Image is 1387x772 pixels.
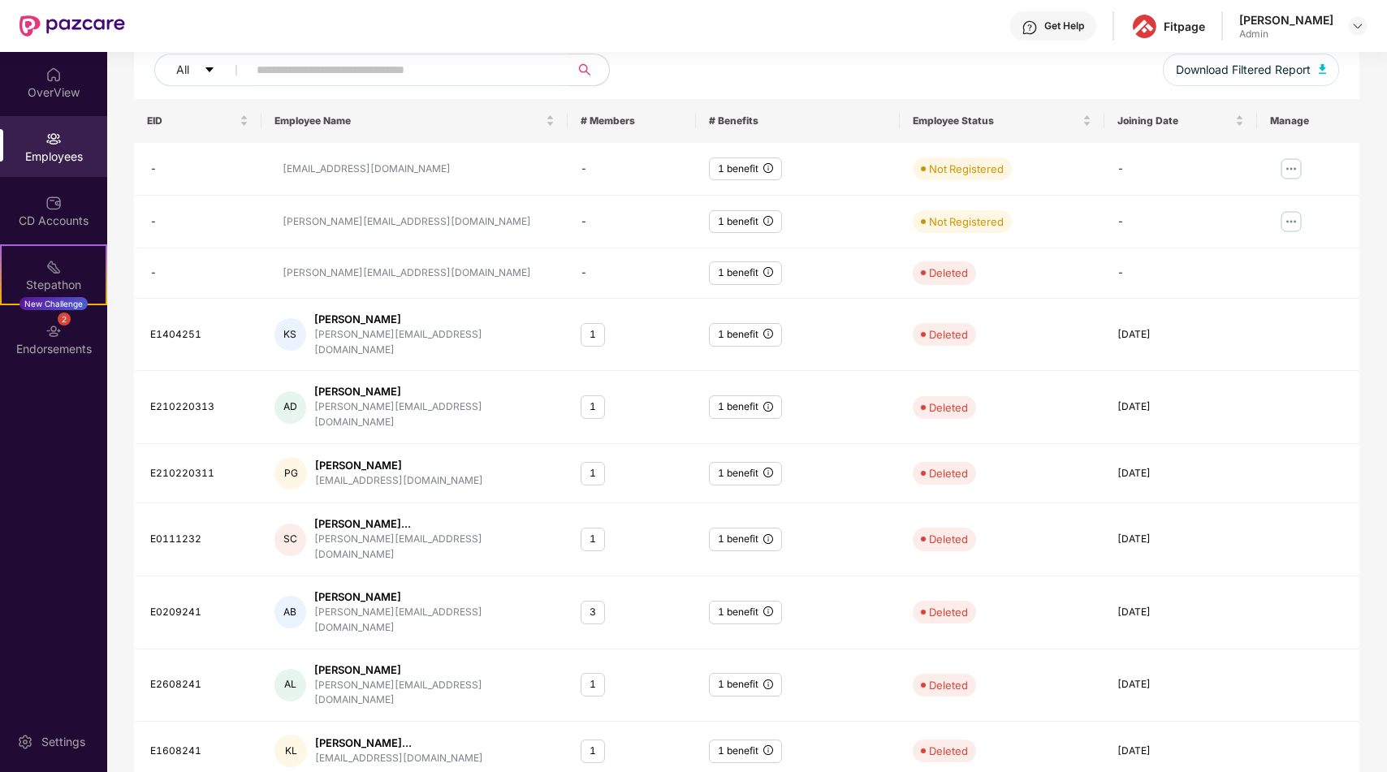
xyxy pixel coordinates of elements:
[581,673,605,697] div: 1
[913,114,1079,127] span: Employee Status
[709,395,782,419] div: 1 benefit
[568,143,695,196] td: -
[1278,156,1304,182] img: manageButton
[709,528,782,551] div: 1 benefit
[154,54,253,86] button: Allcaret-down
[176,61,189,79] span: All
[709,157,782,181] div: 1 benefit
[19,15,125,37] img: New Pazcare Logo
[1117,677,1245,692] div: [DATE]
[315,458,483,473] div: [PERSON_NAME]
[283,265,531,281] div: [PERSON_NAME][EMAIL_ADDRESS][DOMAIN_NAME]
[134,99,261,143] th: EID
[1278,209,1304,235] img: manageButton
[1239,12,1333,28] div: [PERSON_NAME]
[763,216,773,226] span: info-circle
[45,195,62,211] img: svg+xml;base64,PHN2ZyBpZD0iQ0RfQWNjb3VudHMiIGRhdGEtbmFtZT0iQ0QgQWNjb3VudHMiIHhtbG5zPSJodHRwOi8vd3...
[150,532,248,547] div: E0111232
[314,605,555,636] div: [PERSON_NAME][EMAIL_ADDRESS][DOMAIN_NAME]
[1022,19,1038,36] img: svg+xml;base64,PHN2ZyBpZD0iSGVscC0zMngzMiIgeG1sbnM9Imh0dHA6Ly93d3cudzMub3JnLzIwMDAvc3ZnIiB3aWR0aD...
[2,277,106,293] div: Stepathon
[929,677,968,693] div: Deleted
[45,67,62,83] img: svg+xml;base64,PHN2ZyBpZD0iSG9tZSIgeG1sbnM9Imh0dHA6Ly93d3cudzMub3JnLzIwMDAvc3ZnIiB3aWR0aD0iMjAiIG...
[763,745,773,755] span: info-circle
[709,210,782,234] div: 1 benefit
[929,399,968,416] div: Deleted
[1117,605,1245,620] div: [DATE]
[150,677,248,692] div: E2608241
[709,323,782,347] div: 1 benefit
[929,161,1004,177] div: Not Registered
[150,605,248,620] div: E0209241
[315,473,483,489] div: [EMAIL_ADDRESS][DOMAIN_NAME]
[929,213,1004,230] div: Not Registered
[568,99,695,143] th: # Members
[900,99,1104,143] th: Employee Status
[1117,327,1245,343] div: [DATE]
[763,468,773,477] span: info-circle
[1319,64,1327,74] img: svg+xml;base64,PHN2ZyB4bWxucz0iaHR0cDovL3d3dy53My5vcmcvMjAwMC9zdmciIHhtbG5zOnhsaW5rPSJodHRwOi8vd3...
[709,740,782,763] div: 1 benefit
[274,391,306,424] div: AD
[709,462,782,485] div: 1 benefit
[581,323,605,347] div: 1
[314,662,555,678] div: [PERSON_NAME]
[1117,114,1233,127] span: Joining Date
[17,734,33,750] img: svg+xml;base64,PHN2ZyBpZD0iU2V0dGluZy0yMHgyMCIgeG1sbnM9Imh0dHA6Ly93d3cudzMub3JnLzIwMDAvc3ZnIiB3aW...
[581,462,605,485] div: 1
[283,162,451,177] div: [EMAIL_ADDRESS][DOMAIN_NAME]
[929,531,968,547] div: Deleted
[261,99,568,143] th: Employee Name
[274,114,542,127] span: Employee Name
[1351,19,1364,32] img: svg+xml;base64,PHN2ZyBpZD0iRHJvcGRvd24tMzJ4MzIiIHhtbG5zPSJodHRwOi8vd3d3LnczLm9yZy8yMDAwL3N2ZyIgd2...
[314,384,555,399] div: [PERSON_NAME]
[274,596,306,628] div: AB
[581,528,605,551] div: 1
[1117,532,1245,547] div: [DATE]
[274,524,306,556] div: SC
[314,678,555,709] div: [PERSON_NAME][EMAIL_ADDRESS][DOMAIN_NAME]
[763,402,773,412] span: info-circle
[1164,19,1205,34] div: Fitpage
[1117,265,1245,281] div: -
[763,267,773,277] span: info-circle
[1117,214,1245,230] div: -
[150,744,248,759] div: E1608241
[581,601,605,624] div: 3
[37,734,90,750] div: Settings
[929,326,968,343] div: Deleted
[314,399,555,430] div: [PERSON_NAME][EMAIL_ADDRESS][DOMAIN_NAME]
[568,248,695,299] td: -
[696,99,901,143] th: # Benefits
[150,466,248,481] div: E210220311
[569,54,610,86] button: search
[1257,99,1359,143] th: Manage
[1117,162,1245,177] div: -
[45,323,62,339] img: svg+xml;base64,PHN2ZyBpZD0iRW5kb3JzZW1lbnRzIiB4bWxucz0iaHR0cDovL3d3dy53My5vcmcvMjAwMC9zdmciIHdpZH...
[147,114,236,127] span: EID
[763,606,773,616] span: info-circle
[1176,61,1311,79] span: Download Filtered Report
[58,313,71,326] div: 2
[1117,399,1245,415] div: [DATE]
[763,534,773,544] span: info-circle
[274,457,307,490] div: PG
[1133,15,1156,38] img: fitpagelogo.png
[314,327,555,358] div: [PERSON_NAME][EMAIL_ADDRESS][DOMAIN_NAME]
[709,673,782,697] div: 1 benefit
[150,162,248,177] div: -
[763,329,773,339] span: info-circle
[1163,54,1340,86] button: Download Filtered Report
[315,735,483,751] div: [PERSON_NAME]...
[929,265,968,281] div: Deleted
[581,395,605,419] div: 1
[150,327,248,343] div: E1404251
[709,261,782,285] div: 1 benefit
[1044,19,1084,32] div: Get Help
[1117,744,1245,759] div: [DATE]
[581,740,605,763] div: 1
[274,318,306,351] div: KS
[1104,99,1258,143] th: Joining Date
[569,63,601,76] span: search
[763,163,773,173] span: info-circle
